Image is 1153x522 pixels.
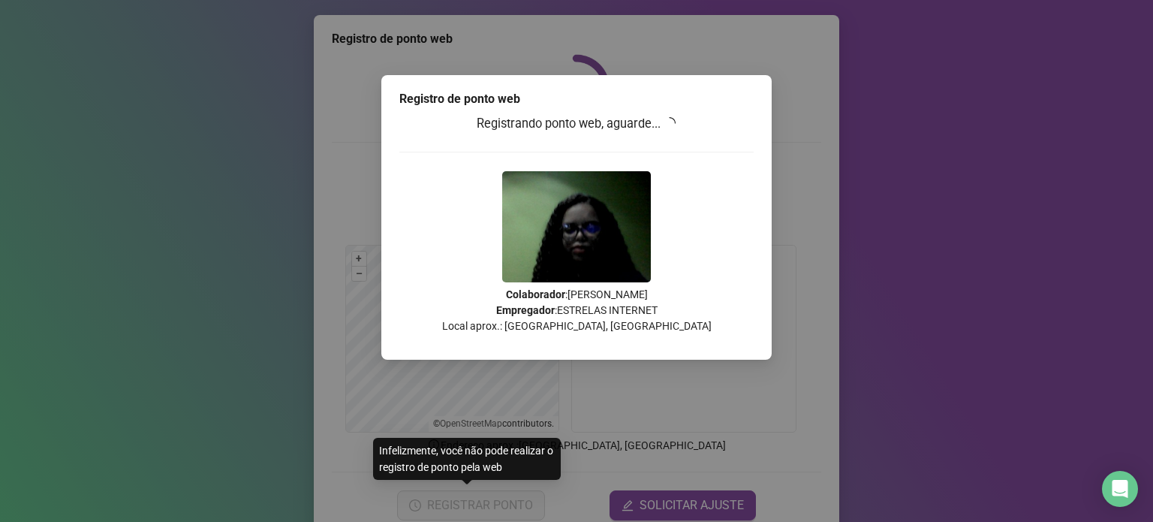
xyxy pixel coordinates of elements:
[399,90,754,108] div: Registro de ponto web
[496,304,555,316] strong: Empregador
[373,438,561,480] div: Infelizmente, você não pode realizar o registro de ponto pela web
[399,114,754,134] h3: Registrando ponto web, aguarde...
[502,171,651,282] img: 2Q==
[506,288,565,300] strong: Colaborador
[1102,471,1138,507] div: Open Intercom Messenger
[664,116,677,130] span: loading
[399,287,754,334] p: : [PERSON_NAME] : ESTRELAS INTERNET Local aprox.: [GEOGRAPHIC_DATA], [GEOGRAPHIC_DATA]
